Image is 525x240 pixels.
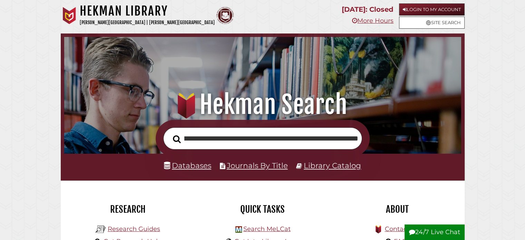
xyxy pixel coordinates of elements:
h2: About [335,203,459,215]
h1: Hekman Library [80,3,215,19]
a: Databases [164,161,211,170]
a: Contact Us [385,225,419,233]
a: More Hours [352,17,393,25]
a: Site Search [399,17,465,29]
h2: Research [66,203,190,215]
h2: Quick Tasks [201,203,325,215]
a: Library Catalog [304,161,361,170]
p: [DATE]: Closed [342,3,393,16]
a: Research Guides [108,225,160,233]
button: Search [169,133,184,145]
img: Hekman Library Logo [235,226,242,233]
img: Calvin Theological Seminary [216,7,234,24]
img: Hekman Library Logo [96,224,106,234]
i: Search [173,135,181,143]
p: [PERSON_NAME][GEOGRAPHIC_DATA] | [PERSON_NAME][GEOGRAPHIC_DATA] [80,19,215,27]
img: Calvin University [61,7,78,24]
a: Login to My Account [399,3,465,16]
h1: Hekman Search [72,89,453,120]
a: Search MeLCat [243,225,290,233]
a: Journals By Title [227,161,288,170]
